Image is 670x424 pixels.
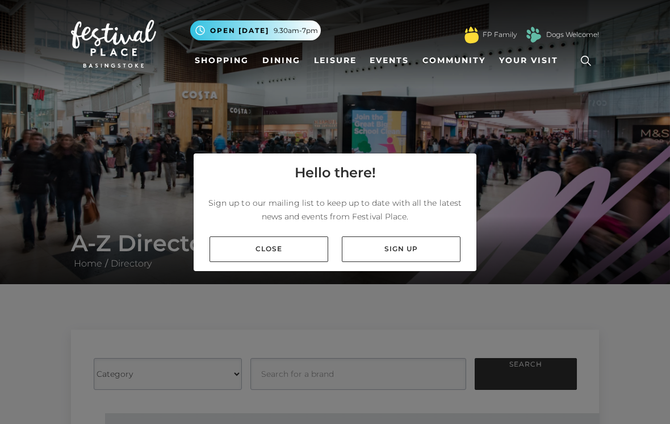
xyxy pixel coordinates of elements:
span: Your Visit [499,55,558,66]
span: Open [DATE] [210,26,269,36]
img: Festival Place Logo [71,20,156,68]
a: FP Family [483,30,517,40]
a: Community [418,50,490,71]
span: 9.30am-7pm [274,26,318,36]
button: Open [DATE] 9.30am-7pm [190,20,321,40]
a: Sign up [342,236,460,262]
a: Your Visit [495,50,568,71]
a: Shopping [190,50,253,71]
a: Events [365,50,413,71]
p: Sign up to our mailing list to keep up to date with all the latest news and events from Festival ... [203,196,467,223]
h4: Hello there! [295,163,376,183]
a: Dining [258,50,305,71]
a: Leisure [309,50,361,71]
a: Close [210,236,328,262]
a: Dogs Welcome! [546,30,599,40]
